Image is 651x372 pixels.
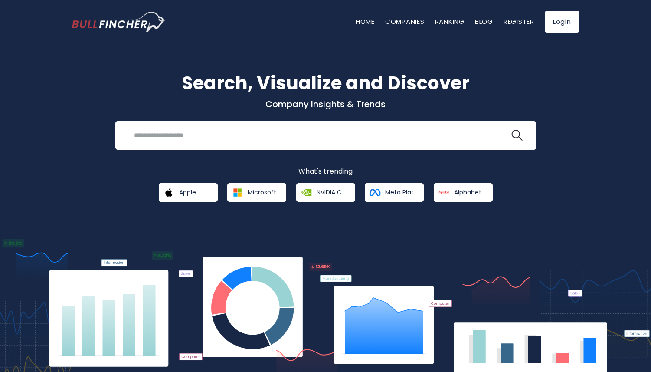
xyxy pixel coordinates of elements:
[159,183,218,202] a: Apple
[72,69,579,97] h1: Search, Visualize and Discover
[179,188,196,196] span: Apple
[434,183,493,202] a: Alphabet
[365,183,424,202] a: Meta Platforms
[385,17,425,26] a: Companies
[72,167,579,176] p: What's trending
[475,17,493,26] a: Blog
[511,130,523,141] img: search icon
[504,17,534,26] a: Register
[385,188,418,196] span: Meta Platforms
[248,188,280,196] span: Microsoft Corporation
[356,17,375,26] a: Home
[227,183,286,202] a: Microsoft Corporation
[72,12,165,32] img: bullfincher logo
[72,99,579,110] p: Company Insights & Trends
[545,11,579,33] a: Login
[454,188,481,196] span: Alphabet
[317,188,349,196] span: NVIDIA Corporation
[296,183,355,202] a: NVIDIA Corporation
[72,12,165,32] a: Go to homepage
[435,17,465,26] a: Ranking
